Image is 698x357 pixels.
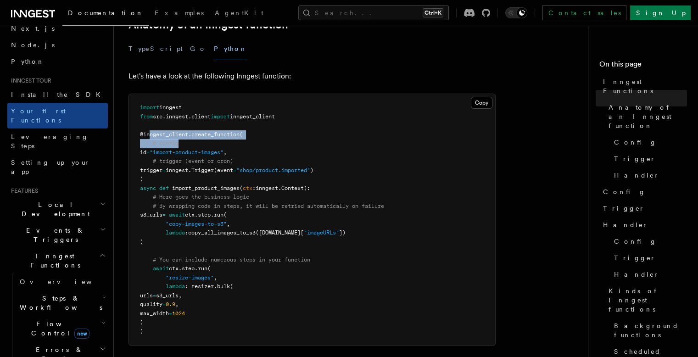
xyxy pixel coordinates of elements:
a: Trigger [599,200,687,217]
span: # Here goes the business logic [153,194,249,200]
span: . [179,265,182,272]
span: AgentKit [215,9,263,17]
span: Anatomy of an Inngest function [609,103,687,130]
span: , [175,301,179,307]
span: . [188,131,191,138]
span: ( [240,131,243,138]
span: run [198,265,207,272]
a: Next.js [7,20,108,37]
span: Config [614,237,657,246]
span: Handler [603,220,648,229]
span: ( [230,283,233,290]
span: Config [614,138,657,147]
button: Steps & Workflows [16,290,108,316]
span: copy_all_images_to_s3 [188,229,256,236]
span: Trigger [614,154,656,163]
span: Handler [614,171,659,180]
span: # trigger (event or cron) [153,158,233,164]
span: : [185,229,188,236]
span: await [169,212,185,218]
span: import [140,104,159,111]
span: "shop/product.imported" [236,167,310,173]
span: Background functions [614,321,687,340]
span: Inngest tour [7,77,51,84]
span: Trigger [191,167,214,173]
span: "copy-images-to-s3" [166,221,227,227]
span: = [146,149,150,156]
span: Setting up your app [11,159,90,175]
span: # You can include numerous steps in your function [153,257,310,263]
a: Inngest Functions [599,73,687,99]
span: inngest. [166,167,191,173]
span: create_function [191,131,240,138]
a: Config [599,184,687,200]
button: Toggle dark mode [505,7,527,18]
a: Handler [610,266,687,283]
span: inngest_client [230,113,275,120]
a: AgentKit [209,3,269,25]
span: client [191,113,211,120]
a: Trigger [610,250,687,266]
span: ]) [339,229,346,236]
span: , [227,221,230,227]
a: Node.js [7,37,108,53]
h4: On this page [599,59,687,73]
span: Examples [155,9,204,17]
span: . [188,113,191,120]
span: Kinds of Inngest functions [609,286,687,314]
span: . [278,185,281,191]
span: id [140,149,146,156]
span: Context): [281,185,310,191]
span: ) [310,167,313,173]
a: Kinds of Inngest functions [605,283,687,318]
a: Sign Up [630,6,691,20]
span: Trigger [614,253,656,262]
p: Let's have a look at the following Inngest function: [128,70,496,83]
span: s3_urls [140,212,162,218]
span: src [153,113,162,120]
span: Features [7,187,38,195]
a: Anatomy of an Inngest function [605,99,687,134]
span: await [153,265,169,272]
span: = [169,310,172,317]
a: Documentation [62,3,149,26]
span: Next.js [11,25,55,32]
span: def [159,185,169,191]
button: Local Development [7,196,108,222]
span: # By wrapping code in steps, it will be retried automatically on failure [153,203,384,209]
span: : [252,185,256,191]
span: @inngest_client [140,131,188,138]
span: : resizer. [185,283,217,290]
a: Your first Functions [7,103,108,128]
span: urls [140,292,153,299]
a: Examples [149,3,209,25]
kbd: Ctrl+K [423,8,443,17]
span: Steps & Workflows [16,294,102,312]
span: = [162,212,166,218]
button: Flow Controlnew [16,316,108,341]
a: Handler [599,217,687,233]
button: Events & Triggers [7,222,108,248]
span: = [162,167,166,173]
span: lambda [166,283,185,290]
span: 0.9 [166,301,175,307]
span: "imageURLs" [304,229,339,236]
span: Inngest Functions [7,251,99,270]
span: , [223,149,227,156]
span: quality [140,301,162,307]
a: Background functions [610,318,687,343]
span: bulk [217,283,230,290]
span: ( [240,185,243,191]
span: step [198,212,211,218]
span: lambda [166,229,185,236]
span: from [140,113,153,120]
span: 1024 [172,310,185,317]
button: Copy [471,97,492,109]
a: Setting up your app [7,154,108,180]
span: ctx [243,185,252,191]
span: ctx [169,265,179,272]
span: Inngest Functions [603,77,687,95]
span: ( [207,265,211,272]
a: Install the SDK [7,86,108,103]
span: Local Development [7,200,100,218]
